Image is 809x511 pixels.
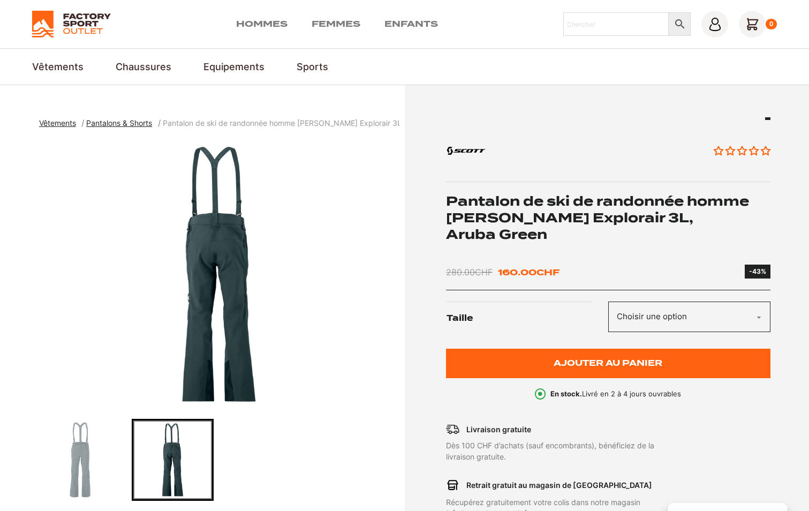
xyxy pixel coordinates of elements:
[563,12,669,36] input: Chercher
[447,302,608,335] label: Taille
[384,18,438,31] a: Enfants
[203,59,264,74] a: Equipements
[536,267,560,277] span: CHF
[446,440,705,462] p: Dès 100 CHF d’achats (sauf encombrants), bénéficiez de la livraison gratuite.
[297,59,328,74] a: Sports
[550,389,681,400] p: Livré en 2 à 4 jours ouvrables
[39,118,82,127] a: Vêtements
[446,193,770,243] h1: Pantalon de ski de randonnée homme [PERSON_NAME] Explorair 3L, Aruba Green
[39,140,399,408] div: 2 of 2
[236,18,288,31] a: Hommes
[86,118,152,127] span: Pantalons & Shorts
[32,11,111,37] img: Factory Sport Outlet
[498,267,560,277] bdi: 160.00
[39,419,121,501] div: Go to slide 1
[86,118,158,127] a: Pantalons & Shorts
[39,118,76,127] span: Vêtements
[39,117,399,130] nav: breadcrumbs
[32,59,84,74] a: Vêtements
[116,59,171,74] a: Chaussures
[163,118,450,127] span: Pantalon de ski de randonnée homme [PERSON_NAME] Explorair 3L, Aruba Green
[554,359,662,368] span: Ajouter au panier
[475,267,493,277] span: CHF
[312,18,360,31] a: Femmes
[466,479,652,491] p: Retrait gratuit au magasin de [GEOGRAPHIC_DATA]
[749,267,766,276] div: -43%
[766,19,777,29] div: 0
[132,419,214,501] div: Go to slide 2
[446,349,770,378] button: Ajouter au panier
[466,424,531,435] p: Livraison gratuite
[550,389,582,398] b: En stock.
[446,267,493,277] bdi: 280.00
